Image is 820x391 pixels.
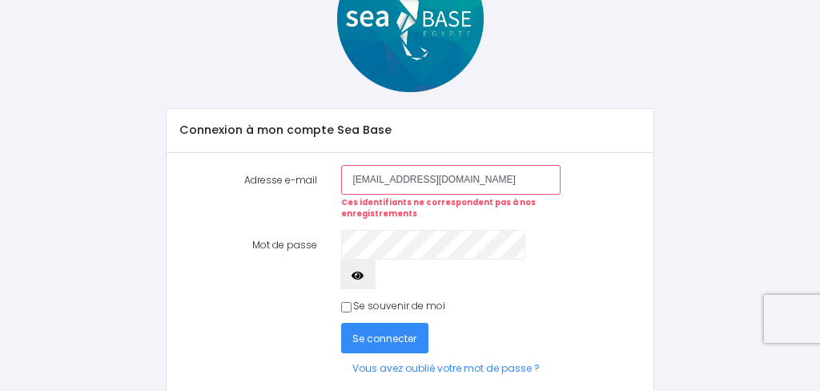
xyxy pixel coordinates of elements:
button: Se connecter [341,323,429,353]
label: Se souvenir de moi [353,299,445,313]
label: Adresse e-mail [167,165,329,220]
strong: Ces identifiants ne correspondent pas à nos enregistrements [341,197,536,219]
div: Connexion à mon compte Sea Base [167,109,653,153]
span: Se connecter [352,332,416,345]
a: Vous avez oublié votre mot de passe ? [341,353,553,383]
label: Mot de passe [167,230,329,290]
